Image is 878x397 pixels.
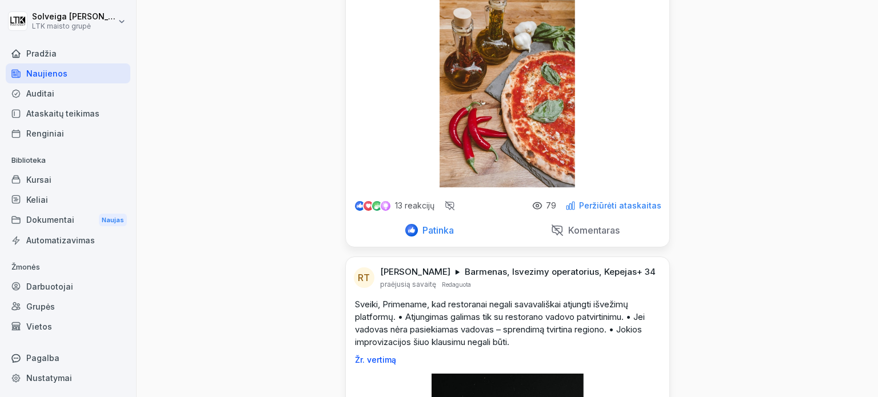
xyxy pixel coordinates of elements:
img: meilė [364,202,373,210]
img: patinka [355,201,364,210]
font: 79 [546,200,556,210]
font: Sveiki, Primename, kad restoranai negali savavališkai atjungti išvežimų platformų. • Atjungimas g... [355,299,647,347]
font: Dokumentai [26,215,74,224]
font: [PERSON_NAME] [380,266,450,277]
font: Auditai [26,89,54,98]
font: Barmenas, Isvezimy operatorius, Kepejas [465,266,637,277]
font: Naujienos [26,69,67,78]
font: LTK maisto grupė [32,22,91,30]
a: Pradžia [6,43,130,63]
a: Keliai [6,190,130,210]
font: Žr. vertimą [355,355,396,364]
a: Nustatymai [6,368,130,388]
font: + [637,266,642,277]
font: Grupės [26,302,55,311]
font: Komentaras [568,224,620,236]
a: Auditai [6,83,130,103]
a: Ataskaitų teikimas [6,103,130,123]
font: Peržiūrėti ataskaitas [579,200,661,210]
a: Renginiai [6,123,130,143]
font: 34 [645,266,656,277]
font: Žmonės [11,262,40,271]
font: Renginiai [26,129,64,138]
font: Automatizavimas [26,235,95,245]
a: Automatizavimas [6,230,130,250]
font: Pagalba [26,353,59,363]
a: DokumentaiNaujas [6,210,130,231]
font: Naujas [102,216,124,224]
img: įkvepiantis [381,200,390,211]
font: Redaguota [442,281,471,288]
img: švęsti [372,201,382,211]
font: Pradžia [26,49,57,58]
font: RT [358,272,369,283]
font: 13 reakcijų [395,200,434,210]
font: Ataskaitų teikimas [26,109,99,118]
a: Grupės [6,296,130,316]
font: praėjusią savaitę [380,280,436,288]
a: Darbuotojai [6,276,130,296]
font: Keliai [26,195,48,204]
font: [PERSON_NAME] [69,11,134,21]
a: Vietos [6,316,130,336]
a: Naujienos [6,63,130,83]
font: Solveiga [32,11,67,21]
font: Vietos [26,322,52,331]
font: Kursai [26,175,51,185]
a: Kursai [6,170,130,190]
font: Biblioteka [11,155,46,165]
font: Patinka [422,224,454,236]
font: Nustatymai [26,373,72,383]
font: Darbuotojai [26,282,73,291]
